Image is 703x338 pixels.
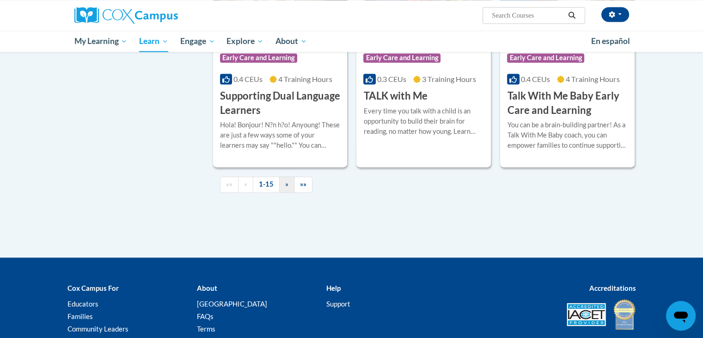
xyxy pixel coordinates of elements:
[196,284,217,292] b: About
[139,36,168,47] span: Learn
[174,31,221,52] a: Engage
[269,31,313,52] a: About
[220,89,341,118] h3: Supporting Dual Language Learners
[233,75,263,83] span: 0.4 CEUs
[326,284,340,292] b: Help
[67,300,98,308] a: Educators
[244,180,247,188] span: «
[74,7,250,24] a: Cox Campus
[585,31,636,51] a: En español
[507,89,628,118] h3: Talk With Me Baby Early Care and Learning
[67,325,128,333] a: Community Leaders
[491,10,565,21] input: Search Courses
[363,106,484,137] div: Every time you talk with a child is an opportunity to build their brain for reading, no matter ho...
[566,75,620,83] span: 4 Training Hours
[601,7,629,22] button: Account Settings
[220,176,238,193] a: Begining
[279,176,294,193] a: Next
[300,180,306,188] span: »»
[591,36,630,46] span: En español
[666,301,696,331] iframe: Button to launch messaging window
[67,284,119,292] b: Cox Campus For
[196,312,213,320] a: FAQs
[74,36,127,47] span: My Learning
[196,325,215,333] a: Terms
[220,120,341,150] div: Hola! Bonjour! N?n h?o! Anyoung! These are just a few ways some of your learners may say ""hello....
[422,75,476,83] span: 3 Training Hours
[226,36,263,47] span: Explore
[220,53,297,63] span: Early Care and Learning
[133,31,174,52] a: Learn
[180,36,215,47] span: Engage
[68,31,134,52] a: My Learning
[521,75,550,83] span: 0.4 CEUs
[74,7,178,24] img: Cox Campus
[326,300,350,308] a: Support
[285,180,288,188] span: »
[363,53,440,63] span: Early Care and Learning
[220,31,269,52] a: Explore
[363,89,427,103] h3: TALK with Me
[294,176,312,193] a: End
[377,75,406,83] span: 0.3 CEUs
[278,75,332,83] span: 4 Training Hours
[567,303,606,326] img: Accredited IACET® Provider
[565,10,579,21] button: Search
[253,176,280,193] a: 1-15
[613,298,636,331] img: IDA® Accredited
[238,176,253,193] a: Previous
[275,36,307,47] span: About
[507,120,628,150] div: You can be a brain-building partner! As a Talk With Me Baby coach, you can empower families to co...
[589,284,636,292] b: Accreditations
[226,180,232,188] span: ««
[67,312,93,320] a: Families
[196,300,267,308] a: [GEOGRAPHIC_DATA]
[507,53,584,63] span: Early Care and Learning
[61,31,643,52] div: Main menu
